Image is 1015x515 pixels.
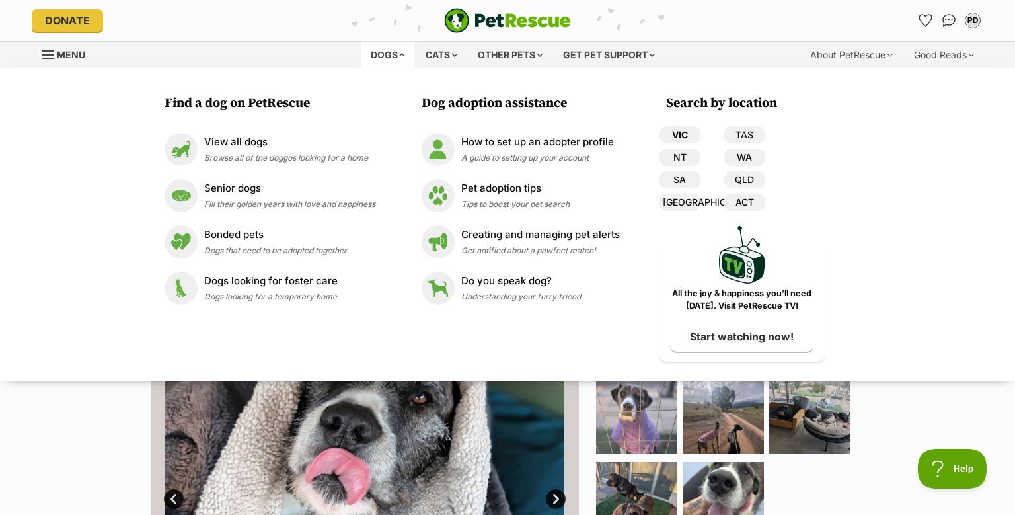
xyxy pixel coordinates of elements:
[204,153,368,163] span: Browse all of the doggos looking for a home
[724,171,765,188] a: QLD
[966,14,979,27] div: PD
[204,135,368,150] p: View all dogs
[57,49,85,60] span: Menu
[165,225,375,258] a: Bonded pets Bonded pets Dogs that need to be adopted together
[669,288,815,313] p: All the joy & happiness you’ll need [DATE]. Visit PetRescue TV!
[422,133,455,166] img: How to set up an adopter profile
[42,42,94,65] a: Menu
[670,321,813,352] a: Start watching now!
[165,225,198,258] img: Bonded pets
[769,372,850,454] img: Photo of Merlin
[724,126,765,143] a: TAS
[204,199,375,209] span: Fill their golden years with love and happiness
[444,8,571,33] img: logo-e224e6f780fb5917bec1dbf3a21bbac754714ae5b6737aabdf751b685950b380.svg
[165,272,198,305] img: Dogs looking for foster care
[724,194,765,211] a: ACT
[204,227,347,243] p: Bonded pets
[554,42,664,68] div: Get pet support
[905,42,983,68] div: Good Reads
[918,449,989,489] iframe: Help Scout Beacon - Open
[461,199,570,209] span: Tips to boost your pet search
[659,126,700,143] a: VIC
[719,226,765,284] img: PetRescue TV logo
[666,95,825,113] h3: Search by location
[165,95,382,113] h3: Find a dog on PetRescue
[422,179,455,212] img: Pet adoption tips
[461,227,620,243] p: Creating and managing pet alerts
[422,225,455,258] img: Creating and managing pet alerts
[461,292,581,301] span: Understanding your furry friend
[469,42,552,68] div: Other pets
[962,10,983,31] button: My account
[461,153,589,163] span: A guide to setting up your account
[165,133,375,166] a: View all dogs View all dogs Browse all of the doggos looking for a home
[204,181,375,196] p: Senior dogs
[422,272,455,305] img: Do you speak dog?
[422,225,620,258] a: Creating and managing pet alerts Creating and managing pet alerts Get notified about a pawfect ma...
[942,14,956,27] img: chat-41dd97257d64d25036548639549fe6c8038ab92f7586957e7f3b1b290dea8141.svg
[461,181,570,196] p: Pet adoption tips
[596,372,677,454] img: Photo of Merlin
[165,133,198,166] img: View all dogs
[659,171,700,188] a: SA
[546,489,566,509] a: Next
[461,274,581,289] p: Do you speak dog?
[165,179,198,212] img: Senior dogs
[461,135,614,150] p: How to set up an adopter profile
[204,292,337,301] span: Dogs looking for a temporary home
[801,42,902,68] div: About PetRescue
[422,133,620,166] a: How to set up an adopter profile How to set up an adopter profile A guide to setting up your account
[361,42,414,68] div: Dogs
[915,10,936,31] a: Favourites
[32,9,103,32] a: Donate
[659,149,700,166] a: NT
[915,10,983,31] ul: Account quick links
[416,42,467,68] div: Cats
[724,149,765,166] a: WA
[164,489,184,509] a: Prev
[165,272,375,305] a: Dogs looking for foster care Dogs looking for foster care Dogs looking for a temporary home
[461,245,596,255] span: Get notified about a pawfect match!
[938,10,959,31] a: Conversations
[422,272,620,305] a: Do you speak dog? Do you speak dog? Understanding your furry friend
[444,8,571,33] a: PetRescue
[659,194,700,211] a: [GEOGRAPHIC_DATA]
[422,95,626,113] h3: Dog adoption assistance
[204,274,338,289] p: Dogs looking for foster care
[422,179,620,212] a: Pet adoption tips Pet adoption tips Tips to boost your pet search
[683,372,764,454] img: Photo of Merlin
[204,245,347,255] span: Dogs that need to be adopted together
[165,179,375,212] a: Senior dogs Senior dogs Fill their golden years with love and happiness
